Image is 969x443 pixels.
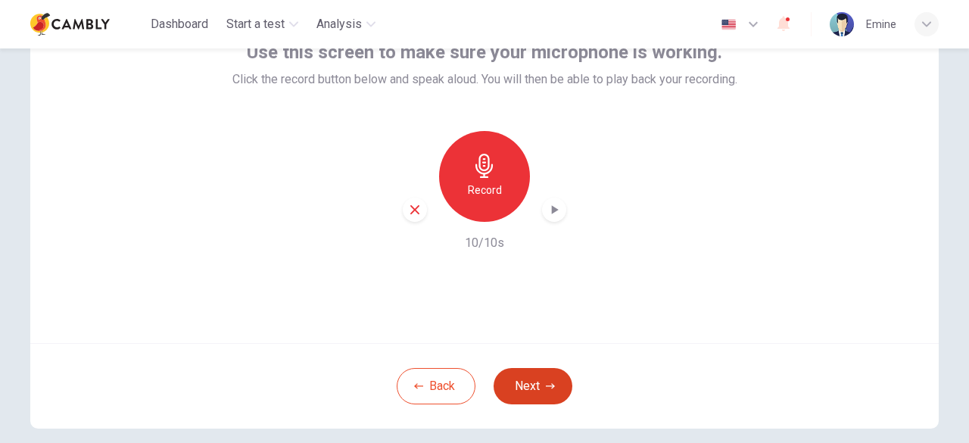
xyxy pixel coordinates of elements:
[226,15,285,33] span: Start a test
[830,12,854,36] img: Profile picture
[232,70,737,89] span: Click the record button below and speak aloud. You will then be able to play back your recording.
[30,9,145,39] a: Cambly logo
[145,11,214,38] button: Dashboard
[468,181,502,199] h6: Record
[494,368,572,404] button: Next
[30,9,110,39] img: Cambly logo
[465,234,504,252] h6: 10/10s
[719,19,738,30] img: en
[866,15,896,33] div: Emine
[316,15,362,33] span: Analysis
[310,11,382,38] button: Analysis
[151,15,208,33] span: Dashboard
[247,40,722,64] span: Use this screen to make sure your microphone is working.
[397,368,475,404] button: Back
[220,11,304,38] button: Start a test
[439,131,530,222] button: Record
